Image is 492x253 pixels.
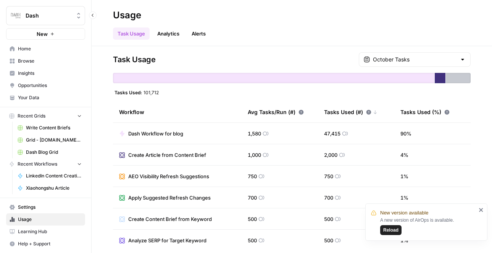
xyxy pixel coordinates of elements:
span: New version available [380,209,428,217]
span: Grid - [DOMAIN_NAME] Blog [26,137,82,143]
a: Opportunities [6,79,85,92]
span: Learning Hub [18,228,82,235]
a: Analytics [153,27,184,40]
span: Recent Grids [18,113,45,119]
button: Recent Grids [6,110,85,122]
a: Dash Workflow for blog [119,130,183,137]
span: 2,000 [324,151,337,159]
img: Dash Logo [9,9,23,23]
a: Browse [6,55,85,67]
div: Usage [113,9,141,21]
span: 1,580 [248,130,261,137]
a: Task Usage [113,27,150,40]
button: Help + Support [6,238,85,250]
span: AEO Visibility Refresh Suggestions [128,172,209,180]
a: Learning Hub [6,226,85,238]
span: 700 [324,194,333,201]
a: Dash Blog Grid [14,146,85,158]
span: LinkedIn Content Creation [26,172,82,179]
input: October Tasks [373,56,457,63]
span: 500 [248,237,257,244]
a: Insights [6,67,85,79]
span: Dash Blog Grid [26,149,82,156]
button: Workspace: Dash [6,6,85,25]
a: Xiaohongshu Article [14,182,85,194]
span: 47,415 [324,130,340,137]
span: 90 % [400,130,411,137]
span: Insights [18,70,82,77]
a: Your Data [6,92,85,104]
a: Settings [6,201,85,213]
a: Write Content Briefs [14,122,85,134]
span: 1 % [400,172,408,180]
span: 500 [324,237,333,244]
span: Home [18,45,82,52]
span: Analyze SERP for Target Keyword [128,237,206,244]
span: 750 [248,172,257,180]
span: Your Data [18,94,82,101]
span: Usage [18,216,82,223]
span: 700 [248,194,257,201]
span: New [37,30,48,38]
div: Tasks Used (#) [324,102,377,122]
div: A new version of AirOps is available. [380,217,476,235]
span: Write Content Briefs [26,124,82,131]
span: Create Article from Content Brief [128,151,206,159]
button: Recent Workflows [6,158,85,170]
span: 101,712 [144,89,159,95]
a: Usage [6,213,85,226]
span: 500 [248,215,257,223]
a: Grid - [DOMAIN_NAME] Blog [14,134,85,146]
span: 750 [324,172,333,180]
span: 4 % [400,151,408,159]
div: Tasks Used (%) [400,102,450,122]
span: Apply Suggested Refresh Changes [128,194,211,201]
div: Workflow [119,102,236,122]
span: 1,000 [248,151,261,159]
span: Help + Support [18,240,82,247]
span: Create Content Brief from Keyword [128,215,212,223]
span: 500 [324,215,333,223]
button: close [479,207,484,213]
span: Browse [18,58,82,64]
button: New [6,28,85,40]
span: Recent Workflows [18,161,57,168]
span: Xiaohongshu Article [26,185,82,192]
span: 1 % [400,194,408,201]
a: Alerts [187,27,210,40]
span: Tasks Used: [115,89,142,95]
span: Reload [383,227,398,234]
span: Dash Workflow for blog [128,130,183,137]
span: Dash [26,12,72,19]
a: Home [6,43,85,55]
span: Opportunities [18,82,82,89]
div: Avg Tasks/Run (#) [248,102,304,122]
span: Task Usage [113,54,156,65]
button: Reload [380,225,402,235]
a: LinkedIn Content Creation [14,170,85,182]
span: Settings [18,204,82,211]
